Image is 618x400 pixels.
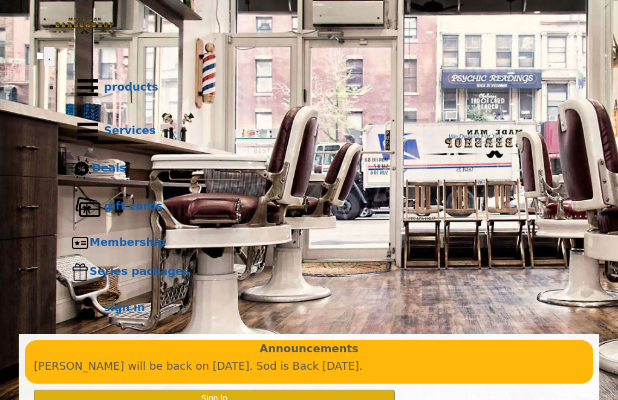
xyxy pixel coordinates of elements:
[71,263,89,281] img: Series packages
[60,286,582,330] a: sign insign in
[44,47,54,66] button: menu toggle
[60,185,582,228] a: Gift cardsgift cards
[104,124,156,137] b: Services
[71,292,104,324] img: sign in
[60,109,582,153] a: ServicesServices
[34,358,584,375] p: [PERSON_NAME] will be back on [DATE]. Sod is Back [DATE].
[89,236,165,248] b: Membership
[104,301,145,314] b: sign in
[60,257,582,286] a: Series packagesSeries packages
[104,199,163,212] b: gift cards
[71,115,104,147] img: Services
[60,66,582,109] a: Productsproducts
[60,228,582,257] a: MembershipMembership
[92,161,126,174] b: Deals
[259,340,359,358] b: Announcements
[71,190,104,223] img: Gift cards
[48,50,51,62] span: .
[36,52,44,60] input: menu toggle
[71,71,104,104] img: Products
[89,265,189,277] b: Series packages
[71,234,89,252] img: Membership
[60,153,582,185] a: DealsDeals
[104,80,158,93] b: products
[71,158,92,179] img: Deals
[36,7,133,45] img: Made Man Barbershop logo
